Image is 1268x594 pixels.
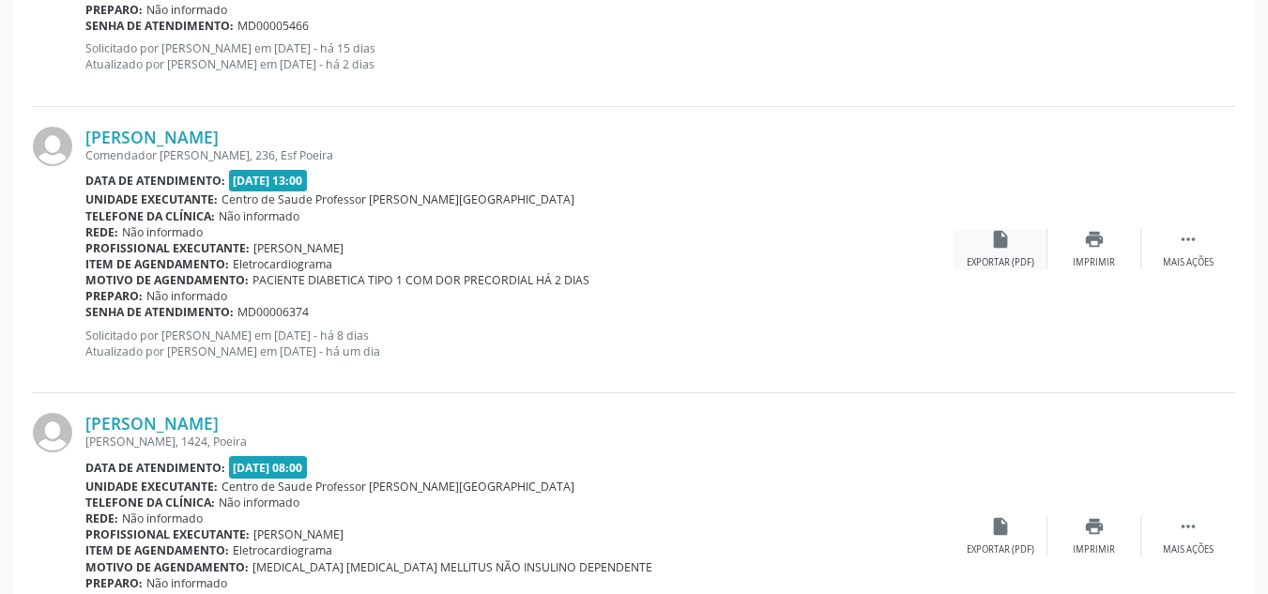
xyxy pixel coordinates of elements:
b: Telefone da clínica: [85,208,215,224]
span: PACIENTE DIABETICA TIPO 1 COM DOR PRECORDIAL HÁ 2 DIAS [252,272,589,288]
span: Não informado [219,495,299,510]
div: Exportar (PDF) [967,256,1034,269]
b: Profissional executante: [85,240,250,256]
span: Centro de Saude Professor [PERSON_NAME][GEOGRAPHIC_DATA] [222,479,574,495]
b: Senha de atendimento: [85,304,234,320]
b: Item de agendamento: [85,542,229,558]
span: [MEDICAL_DATA] [MEDICAL_DATA] MELLITUS NÃO INSULINO DEPENDENTE [252,559,652,575]
b: Rede: [85,224,118,240]
span: Não informado [219,208,299,224]
div: [PERSON_NAME], 1424, Poeira [85,434,954,449]
i: print [1084,516,1105,537]
b: Motivo de agendamento: [85,272,249,288]
b: Unidade executante: [85,479,218,495]
div: Comendador [PERSON_NAME], 236, Esf Poeira [85,147,954,163]
b: Item de agendamento: [85,256,229,272]
span: Não informado [146,288,227,304]
div: Imprimir [1073,543,1115,556]
i: insert_drive_file [990,229,1011,250]
b: Data de atendimento: [85,173,225,189]
b: Senha de atendimento: [85,18,234,34]
div: Mais ações [1163,256,1214,269]
b: Telefone da clínica: [85,495,215,510]
img: img [33,127,72,166]
span: Não informado [146,2,227,18]
b: Profissional executante: [85,526,250,542]
div: Mais ações [1163,543,1214,556]
b: Data de atendimento: [85,460,225,476]
span: [DATE] 13:00 [229,170,308,191]
span: Não informado [146,575,227,591]
i:  [1178,516,1199,537]
b: Motivo de agendamento: [85,559,249,575]
a: [PERSON_NAME] [85,413,219,434]
span: MD00005466 [237,18,309,34]
span: Eletrocardiograma [233,256,332,272]
p: Solicitado por [PERSON_NAME] em [DATE] - há 8 dias Atualizado por [PERSON_NAME] em [DATE] - há um... [85,327,954,359]
span: Eletrocardiograma [233,542,332,558]
p: Solicitado por [PERSON_NAME] em [DATE] - há 15 dias Atualizado por [PERSON_NAME] em [DATE] - há 2... [85,40,954,72]
span: Não informado [122,224,203,240]
div: Imprimir [1073,256,1115,269]
img: img [33,413,72,452]
i: print [1084,229,1105,250]
b: Preparo: [85,288,143,304]
i: insert_drive_file [990,516,1011,537]
span: Centro de Saude Professor [PERSON_NAME][GEOGRAPHIC_DATA] [222,191,574,207]
a: [PERSON_NAME] [85,127,219,147]
div: Exportar (PDF) [967,543,1034,556]
b: Unidade executante: [85,191,218,207]
span: [PERSON_NAME] [253,240,344,256]
b: Preparo: [85,2,143,18]
b: Preparo: [85,575,143,591]
span: Não informado [122,510,203,526]
span: [DATE] 08:00 [229,456,308,478]
span: MD00006374 [237,304,309,320]
span: [PERSON_NAME] [253,526,344,542]
b: Rede: [85,510,118,526]
i:  [1178,229,1199,250]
